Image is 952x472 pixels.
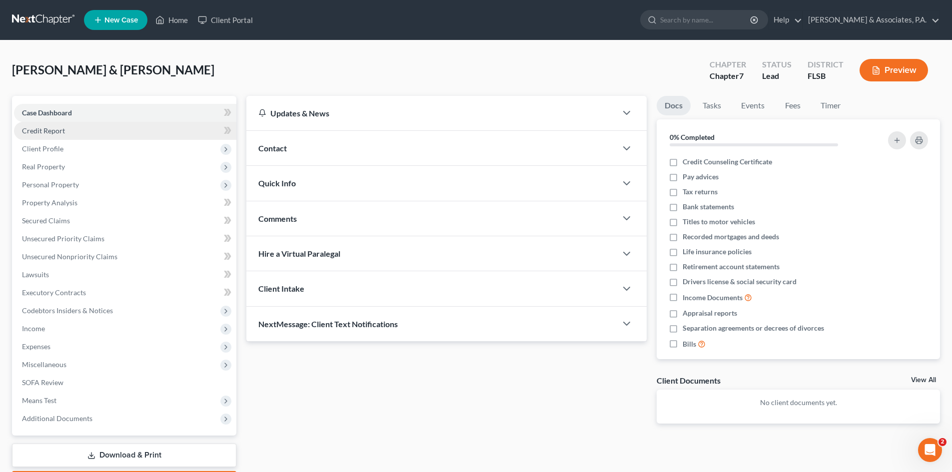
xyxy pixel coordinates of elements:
[683,247,752,257] span: Life insurance policies
[258,249,340,258] span: Hire a Virtual Paralegal
[12,444,236,467] a: Download & Print
[683,217,755,227] span: Titles to motor vehicles
[22,378,63,387] span: SOFA Review
[14,266,236,284] a: Lawsuits
[803,11,940,29] a: [PERSON_NAME] & Associates, P.A.
[683,172,719,182] span: Pay advices
[22,306,113,315] span: Codebtors Insiders & Notices
[769,11,802,29] a: Help
[22,126,65,135] span: Credit Report
[22,288,86,297] span: Executory Contracts
[683,157,772,167] span: Credit Counseling Certificate
[762,59,792,70] div: Status
[258,108,605,118] div: Updates & News
[22,342,50,351] span: Expenses
[683,202,734,212] span: Bank statements
[739,71,744,80] span: 7
[14,248,236,266] a: Unsecured Nonpriority Claims
[14,122,236,140] a: Credit Report
[12,62,214,77] span: [PERSON_NAME] & [PERSON_NAME]
[104,16,138,24] span: New Case
[150,11,193,29] a: Home
[258,319,398,329] span: NextMessage: Client Text Notifications
[670,133,715,141] strong: 0% Completed
[683,323,824,333] span: Separation agreements or decrees of divorces
[22,414,92,423] span: Additional Documents
[813,96,849,115] a: Timer
[14,230,236,248] a: Unsecured Priority Claims
[660,10,752,29] input: Search by name...
[777,96,809,115] a: Fees
[808,59,844,70] div: District
[22,360,66,369] span: Miscellaneous
[22,396,56,405] span: Means Test
[14,284,236,302] a: Executory Contracts
[193,11,258,29] a: Client Portal
[14,104,236,122] a: Case Dashboard
[22,252,117,261] span: Unsecured Nonpriority Claims
[683,293,743,303] span: Income Documents
[22,324,45,333] span: Income
[14,194,236,212] a: Property Analysis
[710,70,746,82] div: Chapter
[258,284,304,293] span: Client Intake
[657,375,721,386] div: Client Documents
[733,96,773,115] a: Events
[695,96,729,115] a: Tasks
[14,212,236,230] a: Secured Claims
[22,108,72,117] span: Case Dashboard
[22,144,63,153] span: Client Profile
[22,198,77,207] span: Property Analysis
[683,262,780,272] span: Retirement account statements
[762,70,792,82] div: Lead
[710,59,746,70] div: Chapter
[860,59,928,81] button: Preview
[683,277,797,287] span: Drivers license & social security card
[258,214,297,223] span: Comments
[683,232,779,242] span: Recorded mortgages and deeds
[918,438,942,462] iframe: Intercom live chat
[14,374,236,392] a: SOFA Review
[683,187,718,197] span: Tax returns
[939,438,947,446] span: 2
[22,180,79,189] span: Personal Property
[665,398,932,408] p: No client documents yet.
[22,216,70,225] span: Secured Claims
[683,339,696,349] span: Bills
[22,270,49,279] span: Lawsuits
[911,377,936,384] a: View All
[22,234,104,243] span: Unsecured Priority Claims
[258,143,287,153] span: Contact
[258,178,296,188] span: Quick Info
[683,308,737,318] span: Appraisal reports
[657,96,691,115] a: Docs
[22,162,65,171] span: Real Property
[808,70,844,82] div: FLSB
